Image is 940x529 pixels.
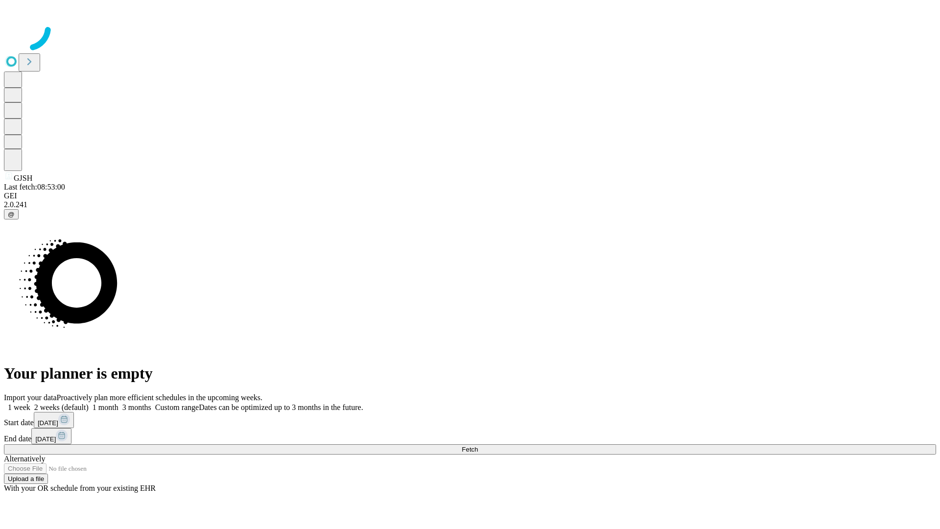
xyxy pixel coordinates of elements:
[122,403,151,411] span: 3 months
[462,446,478,453] span: Fetch
[4,183,65,191] span: Last fetch: 08:53:00
[4,484,156,492] span: With your OR schedule from your existing EHR
[199,403,363,411] span: Dates can be optimized up to 3 months in the future.
[34,412,74,428] button: [DATE]
[4,364,936,383] h1: Your planner is empty
[57,393,262,402] span: Proactively plan more efficient schedules in the upcoming weeks.
[38,419,58,427] span: [DATE]
[4,209,19,219] button: @
[4,428,936,444] div: End date
[34,403,89,411] span: 2 weeks (default)
[8,211,15,218] span: @
[4,474,48,484] button: Upload a file
[14,174,32,182] span: GJSH
[4,455,45,463] span: Alternatively
[4,412,936,428] div: Start date
[4,192,936,200] div: GEI
[155,403,199,411] span: Custom range
[4,200,936,209] div: 2.0.241
[4,444,936,455] button: Fetch
[8,403,30,411] span: 1 week
[4,393,57,402] span: Import your data
[35,435,56,443] span: [DATE]
[93,403,118,411] span: 1 month
[31,428,71,444] button: [DATE]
